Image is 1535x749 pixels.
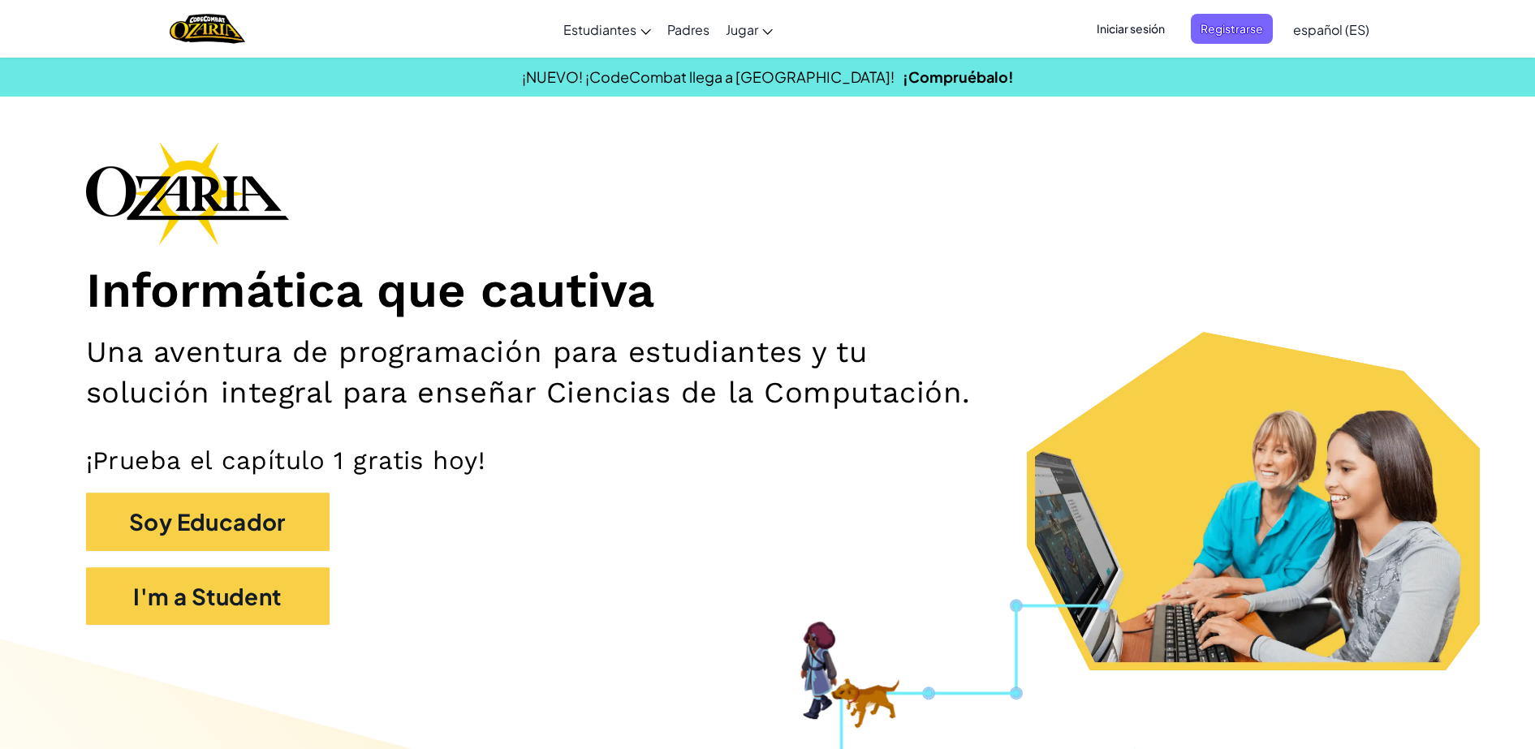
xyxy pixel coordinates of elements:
a: Ozaria by CodeCombat logo [170,12,245,45]
p: ¡Prueba el capítulo 1 gratis hoy! [86,445,1450,476]
a: Padres [659,7,718,51]
span: ¡NUEVO! ¡CodeCombat llega a [GEOGRAPHIC_DATA]! [522,67,895,86]
button: Iniciar sesión [1087,14,1175,44]
a: ¡Compruébalo! [903,67,1014,86]
button: I'm a Student [86,567,330,626]
h2: Una aventura de programación para estudiantes y tu solución integral para enseñar Ciencias de la ... [86,332,1000,412]
h1: Informática que cautiva [86,261,1450,321]
button: Soy Educador [86,493,330,551]
a: Estudiantes [555,7,659,51]
img: Home [170,12,245,45]
img: Ozaria branding logo [86,141,289,245]
span: Jugar [726,21,758,38]
a: Jugar [718,7,781,51]
button: Registrarse [1191,14,1273,44]
span: español (ES) [1293,21,1369,38]
a: español (ES) [1285,7,1378,51]
span: Estudiantes [563,21,636,38]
